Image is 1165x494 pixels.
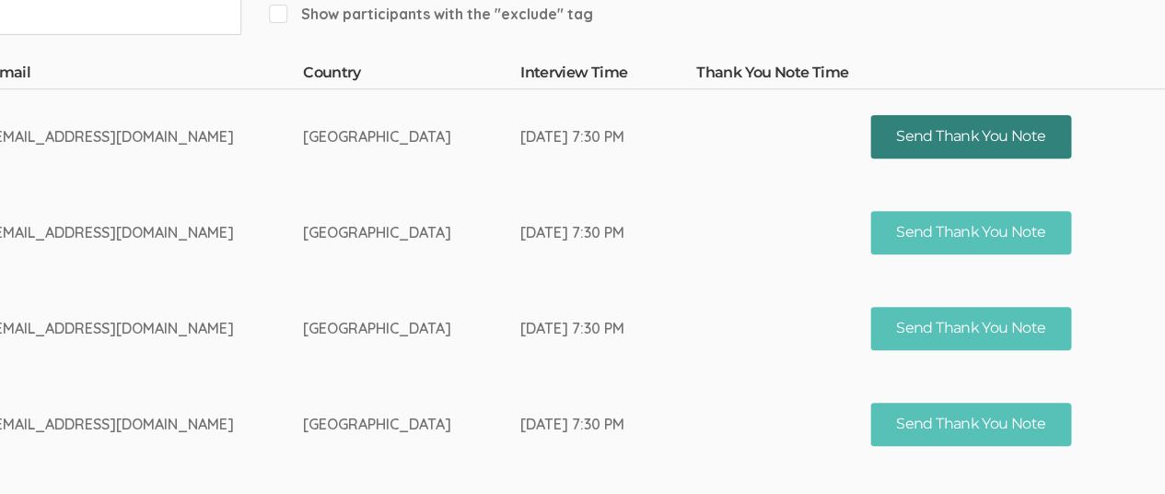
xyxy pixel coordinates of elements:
iframe: Chat Widget [1073,406,1165,494]
button: Send Thank You Note [870,307,1071,350]
button: Send Thank You Note [870,115,1071,159]
td: [GEOGRAPHIC_DATA] [303,281,520,377]
td: [GEOGRAPHIC_DATA] [303,185,520,281]
td: [DATE] 7:30 PM [520,377,696,473]
td: [GEOGRAPHIC_DATA] [303,377,520,473]
span: Show participants with the "exclude" tag [269,4,593,25]
th: Thank You Note Time [696,63,870,88]
td: [GEOGRAPHIC_DATA] [303,88,520,185]
button: Send Thank You Note [870,211,1071,254]
button: Send Thank You Note [870,403,1071,446]
th: Interview Time [520,63,696,88]
td: [DATE] 7:30 PM [520,185,696,281]
th: Country [303,63,520,88]
td: [DATE] 7:30 PM [520,281,696,377]
td: [DATE] 7:30 PM [520,88,696,185]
